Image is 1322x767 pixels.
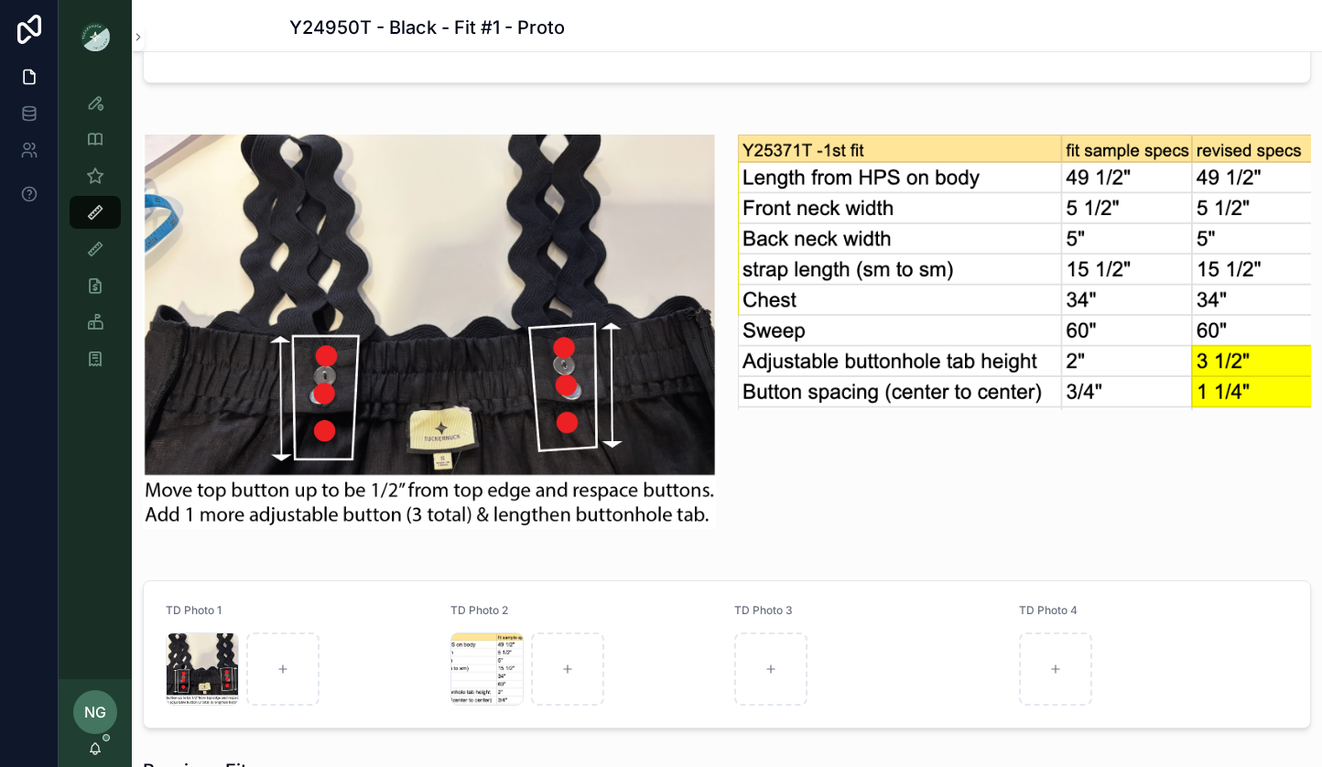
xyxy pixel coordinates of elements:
[59,73,132,399] div: scrollable content
[84,701,106,723] span: NG
[450,603,508,617] span: TD Photo 2
[81,22,110,51] img: App logo
[143,135,716,529] img: att33lKDjhMpgmfgO26491-Screenshot-2025-09-02-at-10.15.26-AM.png
[734,603,793,617] span: TD Photo 3
[166,603,222,617] span: TD Photo 1
[1019,603,1078,617] span: TD Photo 4
[289,15,565,40] h1: Y24950T - Black - Fit #1 - Proto
[738,135,1311,410] img: attcaSwsHLVpupI7F26491-Screenshot-2025-09-02-at-10.16.11-AM.png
